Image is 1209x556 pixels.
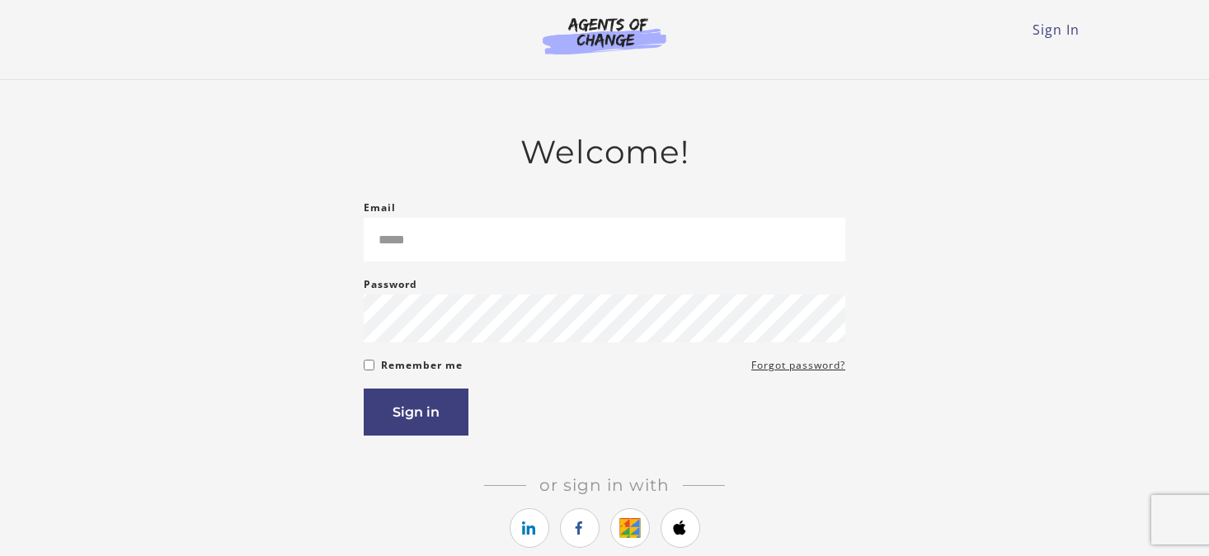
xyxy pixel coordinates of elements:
button: Sign in [364,389,468,436]
a: https://courses.thinkific.com/users/auth/linkedin?ss%5Breferral%5D=&ss%5Buser_return_to%5D=&ss%5B... [510,508,549,548]
a: Sign In [1033,21,1080,39]
label: Email [364,198,396,218]
img: Agents of Change Logo [525,16,684,54]
a: https://courses.thinkific.com/users/auth/apple?ss%5Breferral%5D=&ss%5Buser_return_to%5D=&ss%5Bvis... [661,508,700,548]
span: Or sign in with [526,475,683,495]
a: https://courses.thinkific.com/users/auth/facebook?ss%5Breferral%5D=&ss%5Buser_return_to%5D=&ss%5B... [560,508,600,548]
a: https://courses.thinkific.com/users/auth/google?ss%5Breferral%5D=&ss%5Buser_return_to%5D=&ss%5Bvi... [610,508,650,548]
a: Forgot password? [751,356,845,375]
h2: Welcome! [364,133,845,172]
label: Remember me [381,356,463,375]
label: Password [364,275,417,294]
